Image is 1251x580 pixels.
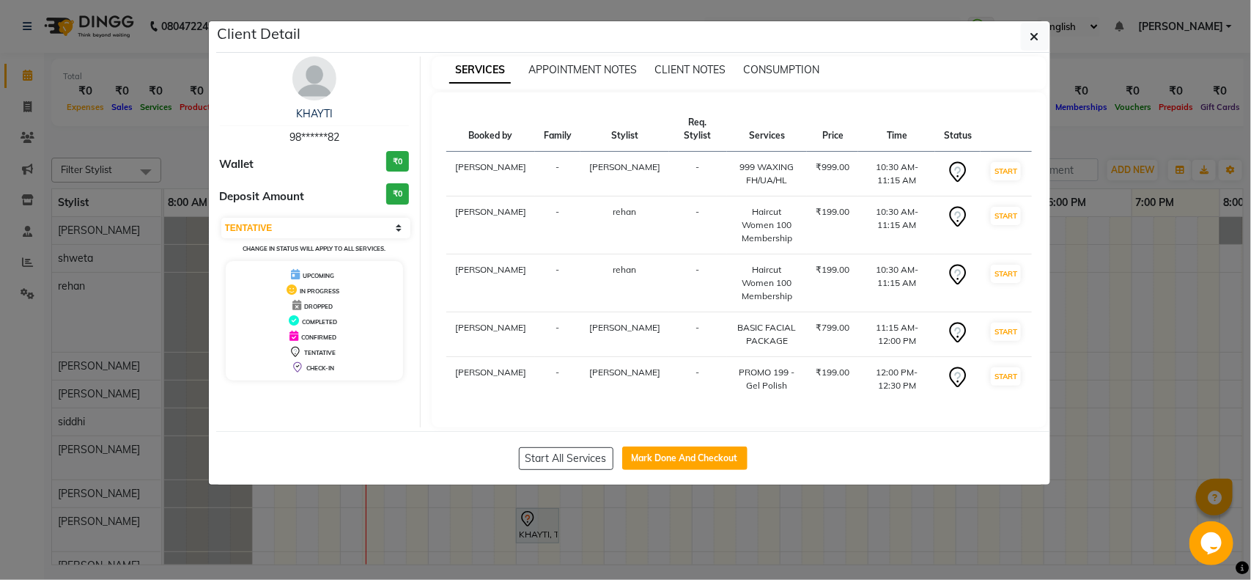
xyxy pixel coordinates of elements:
[669,254,727,312] td: -
[535,357,580,402] td: -
[736,161,799,187] div: 999 WAXING FH/UA/HL
[669,312,727,357] td: -
[446,107,535,152] th: Booked by
[654,63,726,76] span: CLIENT NOTES
[736,205,799,245] div: Haircut Women 100 Membership
[589,367,660,378] span: [PERSON_NAME]
[292,56,336,100] img: avatar
[816,366,849,379] div: ₹199.00
[736,366,799,392] div: PROMO 199 - Gel Polish
[816,263,849,276] div: ₹199.00
[736,263,799,303] div: Haircut Women 100 Membership
[991,367,1021,386] button: START
[1189,521,1236,565] iframe: chat widget
[816,205,849,219] div: ₹199.00
[243,245,385,252] small: Change in status will apply to all services.
[858,152,935,197] td: 10:30 AM-11:15 AM
[816,161,849,174] div: ₹999.00
[296,107,333,120] a: KHAYTI
[218,23,301,45] h5: Client Detail
[519,447,613,470] button: Start All Services
[301,334,336,341] span: CONFIRMED
[386,151,409,172] h3: ₹0
[528,63,637,76] span: APPOINTMENT NOTES
[622,447,748,470] button: Mark Done And Checkout
[300,287,339,295] span: IN PROGRESS
[446,312,535,357] td: [PERSON_NAME]
[807,107,858,152] th: Price
[858,254,935,312] td: 10:30 AM-11:15 AM
[743,63,819,76] span: CONSUMPTION
[858,312,935,357] td: 11:15 AM-12:00 PM
[589,161,660,172] span: [PERSON_NAME]
[991,323,1021,341] button: START
[858,197,935,254] td: 10:30 AM-11:15 AM
[991,162,1021,180] button: START
[306,364,334,372] span: CHECK-IN
[535,107,580,152] th: Family
[858,357,935,402] td: 12:00 PM-12:30 PM
[669,152,727,197] td: -
[304,349,336,356] span: TENTATIVE
[446,357,535,402] td: [PERSON_NAME]
[589,322,660,333] span: [PERSON_NAME]
[858,107,935,152] th: Time
[446,254,535,312] td: [PERSON_NAME]
[446,197,535,254] td: [PERSON_NAME]
[302,318,337,326] span: COMPLETED
[736,321,799,348] div: BASIC FACIAL PACKAGE
[220,188,305,205] span: Deposit Amount
[449,57,511,84] span: SERVICES
[669,357,727,402] td: -
[613,264,637,275] span: rehan
[991,265,1021,283] button: START
[669,107,727,152] th: Req. Stylist
[669,197,727,254] td: -
[303,272,334,279] span: UPCOMING
[535,197,580,254] td: -
[535,312,580,357] td: -
[816,321,849,334] div: ₹799.00
[613,206,637,217] span: rehan
[446,152,535,197] td: [PERSON_NAME]
[727,107,808,152] th: Services
[220,156,254,173] span: Wallet
[535,152,580,197] td: -
[535,254,580,312] td: -
[304,303,333,310] span: DROPPED
[580,107,669,152] th: Stylist
[935,107,981,152] th: Status
[386,183,409,205] h3: ₹0
[991,207,1021,225] button: START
